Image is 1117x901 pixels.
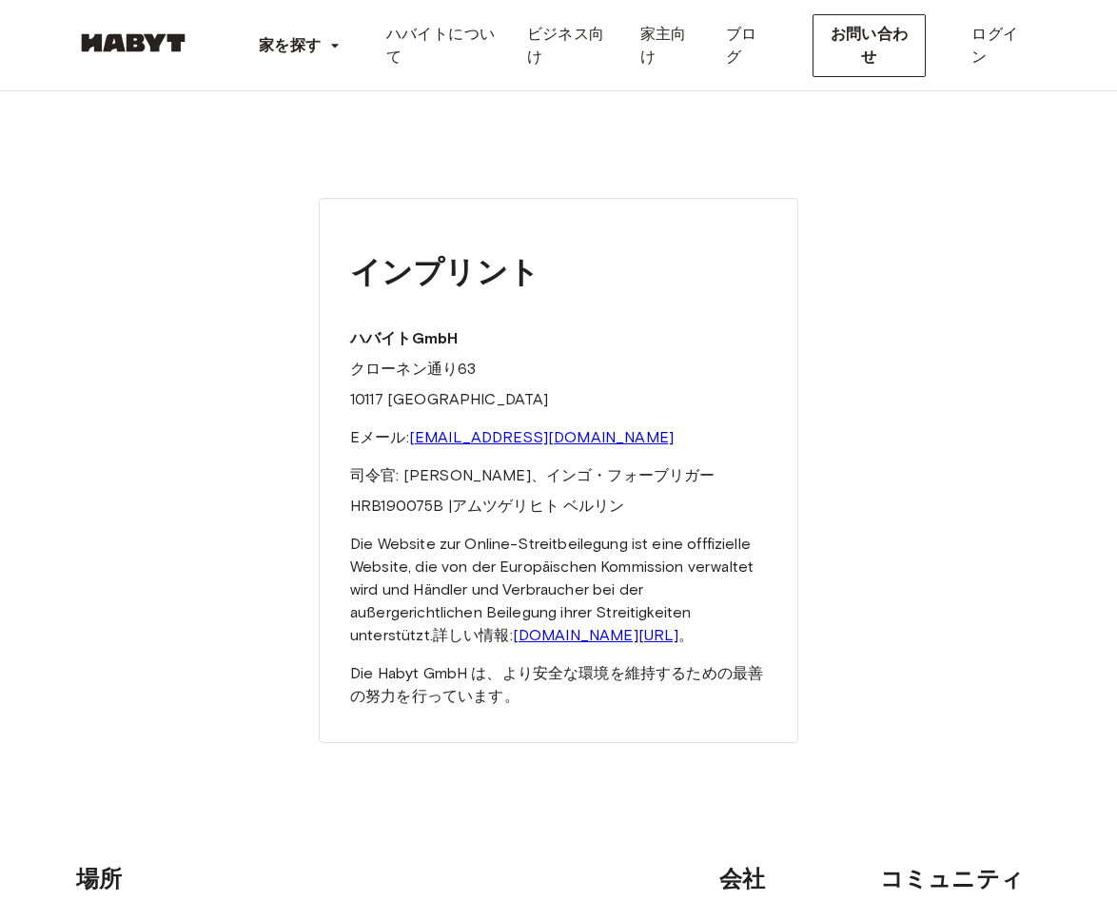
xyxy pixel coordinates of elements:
font: Die Habyt GmbH は、より安全な環境を維持するための最善の努力を行っています。 [350,664,763,705]
font: HRB190075B |アムツゲリヒト ベルリン [350,497,625,515]
a: ハバイトについて [371,15,512,76]
font: クローネン通り63 [350,360,476,378]
font: ログイン [971,25,1018,66]
font: インプリント [350,253,539,290]
font: 。 [678,626,694,644]
font: Eメール: [350,428,409,446]
button: 家を探す [244,27,356,65]
font: 家を探す [259,36,322,54]
font: ビジネス向け [527,25,605,66]
font: Die Website zur Online-Streitbeilegung ist eine offfizielle Website, die von der Europäischen Kom... [350,535,754,644]
font: 10117 [GEOGRAPHIC_DATA] [350,390,548,408]
a: ビジネス向け [512,15,625,76]
font: ハバイトGmbH [350,329,458,347]
img: ハビット [76,33,190,52]
button: お問い合わせ [813,14,926,77]
font: 家主向け [640,25,687,66]
font: ブログ [726,25,757,66]
a: 家主向け [625,15,711,76]
a: [EMAIL_ADDRESS][DOMAIN_NAME] [409,428,674,446]
font: 場所 [76,865,122,892]
a: [DOMAIN_NAME][URL] [513,626,679,644]
font: 会社 [719,865,765,892]
font: ハバイトについて [386,25,496,66]
a: ブログ [711,15,783,76]
font: お問い合わせ [831,25,909,66]
font: コミュニティ [880,865,1024,892]
a: ログイン [956,15,1041,76]
font: 司令官: [PERSON_NAME]、インゴ・フォーブリガー [350,466,715,484]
